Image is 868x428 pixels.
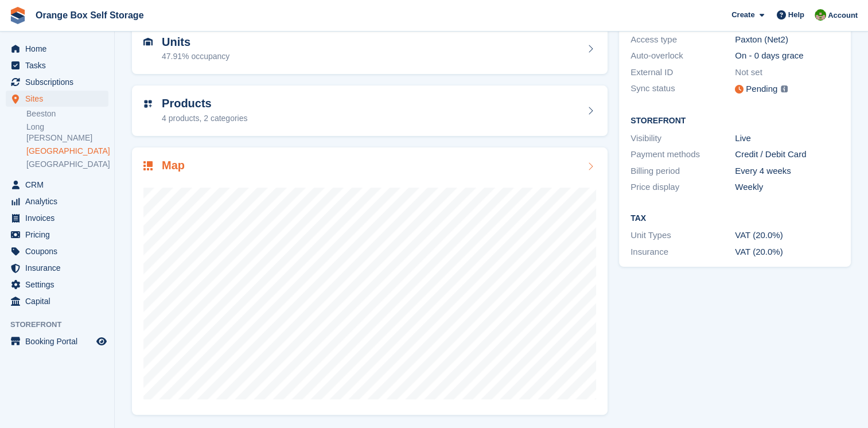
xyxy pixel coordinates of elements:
[25,243,94,259] span: Coupons
[6,333,108,349] a: menu
[25,91,94,107] span: Sites
[815,9,826,21] img: Eric Smith
[143,38,153,46] img: unit-icn-7be61d7bf1b0ce9d3e12c5938cc71ed9869f7b940bace4675aadf7bd6d80202e.svg
[95,334,108,348] a: Preview store
[143,161,153,170] img: map-icn-33ee37083ee616e46c38cad1a60f524a97daa1e2b2c8c0bc3eb3415660979fc1.svg
[630,181,735,194] div: Price display
[735,165,839,178] div: Every 4 weeks
[630,116,839,126] h2: Storefront
[162,97,247,110] h2: Products
[132,85,608,136] a: Products 4 products, 2 categories
[735,246,839,259] div: VAT (20.0%)
[25,277,94,293] span: Settings
[132,147,608,415] a: Map
[630,82,735,96] div: Sync status
[6,227,108,243] a: menu
[746,83,777,96] div: Pending
[630,33,735,46] div: Access type
[25,41,94,57] span: Home
[6,210,108,226] a: menu
[731,9,754,21] span: Create
[25,57,94,73] span: Tasks
[828,10,858,21] span: Account
[162,36,229,49] h2: Units
[630,246,735,259] div: Insurance
[10,319,114,330] span: Storefront
[6,74,108,90] a: menu
[26,159,108,170] a: [GEOGRAPHIC_DATA]
[162,50,229,63] div: 47.91% occupancy
[26,146,108,157] a: [GEOGRAPHIC_DATA]
[735,132,839,145] div: Live
[6,293,108,309] a: menu
[132,24,608,75] a: Units 47.91% occupancy
[630,66,735,79] div: External ID
[630,229,735,242] div: Unit Types
[6,243,108,259] a: menu
[781,85,788,92] img: icon-info-grey-7440780725fd019a000dd9b08b2336e03edf1995a4989e88bcd33f0948082b44.svg
[25,260,94,276] span: Insurance
[630,49,735,63] div: Auto-overlock
[6,177,108,193] a: menu
[630,165,735,178] div: Billing period
[735,66,839,79] div: Not set
[6,91,108,107] a: menu
[630,132,735,145] div: Visibility
[6,41,108,57] a: menu
[25,293,94,309] span: Capital
[735,33,839,46] div: Paxton (Net2)
[735,148,839,161] div: Credit / Debit Card
[630,214,839,223] h2: Tax
[25,227,94,243] span: Pricing
[735,229,839,242] div: VAT (20.0%)
[6,57,108,73] a: menu
[735,49,839,63] div: On - 0 days grace
[162,112,247,124] div: 4 products, 2 categories
[6,277,108,293] a: menu
[630,148,735,161] div: Payment methods
[9,7,26,24] img: stora-icon-8386f47178a22dfd0bd8f6a31ec36ba5ce8667c1dd55bd0f319d3a0aa187defe.svg
[25,210,94,226] span: Invoices
[25,193,94,209] span: Analytics
[26,122,108,143] a: Long [PERSON_NAME]
[735,181,839,194] div: Weekly
[25,177,94,193] span: CRM
[143,99,153,108] img: custom-product-icn-752c56ca05d30b4aa98f6f15887a0e09747e85b44ffffa43cff429088544963d.svg
[162,159,185,172] h2: Map
[6,260,108,276] a: menu
[26,108,108,119] a: Beeston
[6,193,108,209] a: menu
[31,6,149,25] a: Orange Box Self Storage
[25,333,94,349] span: Booking Portal
[788,9,804,21] span: Help
[25,74,94,90] span: Subscriptions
